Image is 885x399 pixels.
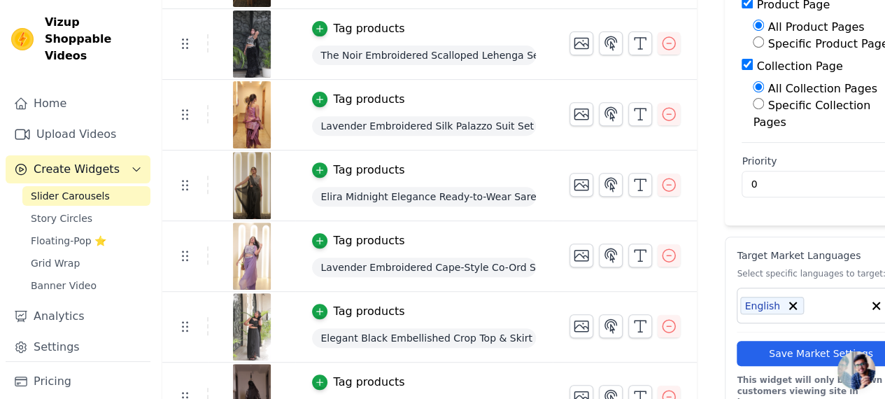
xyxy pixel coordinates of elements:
[569,314,593,338] button: Change Thumbnail
[232,10,271,78] img: tn-ba126acb6a7c4aea9572909de0523f8b.png
[6,120,150,148] a: Upload Videos
[767,20,864,34] label: All Product Pages
[312,20,404,37] button: Tag products
[31,189,110,203] span: Slider Carousels
[45,14,145,64] span: Vizup Shoppable Videos
[312,116,536,136] span: Lavender Embroidered Silk Palazzo Suit Set
[569,102,593,126] button: Change Thumbnail
[11,28,34,50] img: Vizup
[22,186,150,206] a: Slider Carousels
[34,161,120,178] span: Create Widgets
[22,276,150,295] a: Banner Video
[22,209,150,228] a: Story Circles
[767,82,877,95] label: All Collection Pages
[312,91,404,108] button: Tag products
[333,20,404,37] div: Tag products
[312,187,536,206] span: Elira Midnight Elegance Ready-to-Wear Saree
[312,232,404,249] button: Tag products
[312,374,404,391] button: Tag products
[22,253,150,273] a: Grid Wrap
[569,31,593,55] button: Change Thumbnail
[31,211,92,225] span: Story Circles
[31,234,106,248] span: Floating-Pop ⭐
[232,223,271,290] img: vizup-images-66d6.png
[333,91,404,108] div: Tag products
[6,155,150,183] button: Create Widgets
[31,256,80,270] span: Grid Wrap
[6,367,150,395] a: Pricing
[6,333,150,361] a: Settings
[31,279,97,293] span: Banner Video
[756,59,842,73] label: Collection Page
[312,45,536,65] span: The Noir Embroidered Scalloped Lehenga Set
[22,231,150,251] a: Floating-Pop ⭐
[333,303,404,320] div: Tag products
[312,328,536,348] span: Elegant Black Embellished Crop Top & Skirt Set
[312,258,536,277] span: Lavender Embroidered Cape-Style Co-Ord Set
[753,99,870,129] label: Specific Collection Pages
[837,351,875,389] div: Open chat
[6,90,150,118] a: Home
[232,152,271,219] img: vizup-images-69fc.png
[312,303,404,320] button: Tag products
[6,302,150,330] a: Analytics
[569,244,593,267] button: Change Thumbnail
[232,81,271,148] img: tn-45eebab0db2d4dceae313202e5837cbc.png
[333,162,404,178] div: Tag products
[744,297,780,314] span: English
[569,173,593,197] button: Change Thumbnail
[333,232,404,249] div: Tag products
[232,293,271,360] img: vizup-images-0c97.png
[333,374,404,391] div: Tag products
[312,162,404,178] button: Tag products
